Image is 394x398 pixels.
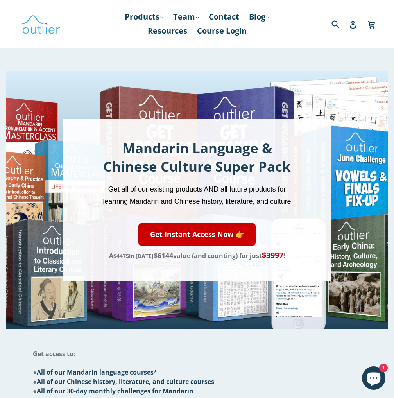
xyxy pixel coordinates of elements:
[33,387,193,395] span: ●
[205,10,243,24] a: Contact
[262,250,283,260] span: $3997
[193,24,251,38] a: Course Login
[37,387,193,395] span: All of our 30-day monthly challenges for Mandarin
[109,251,285,260] span: A value (and counting) for just !
[330,16,351,32] input: Search
[37,377,214,386] span: All of our Chinese history, literature, and culture courses
[101,139,293,176] h1: Mandarin Language & Chinese Culture Super Pack
[360,366,388,392] inbox-online-store-chat: Shopify online store chat
[103,185,291,205] span: Get all of our existing products AND all future products for learning Mandarin and Chinese histor...
[37,368,157,376] span: All of our Mandarin language courses*
[138,223,256,246] a: Get Instant Access Now 👉
[144,24,191,38] a: Resources
[21,13,61,35] img: Outlier Linguistics
[169,10,203,24] a: Team
[121,10,167,24] a: Products
[113,252,154,260] s: in [DATE]
[33,350,75,358] span: Get access to:
[154,251,173,260] span: $6144
[33,368,157,376] span: ●
[113,252,129,260] span: $4475
[245,10,273,24] a: Blog
[33,377,214,386] span: ●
